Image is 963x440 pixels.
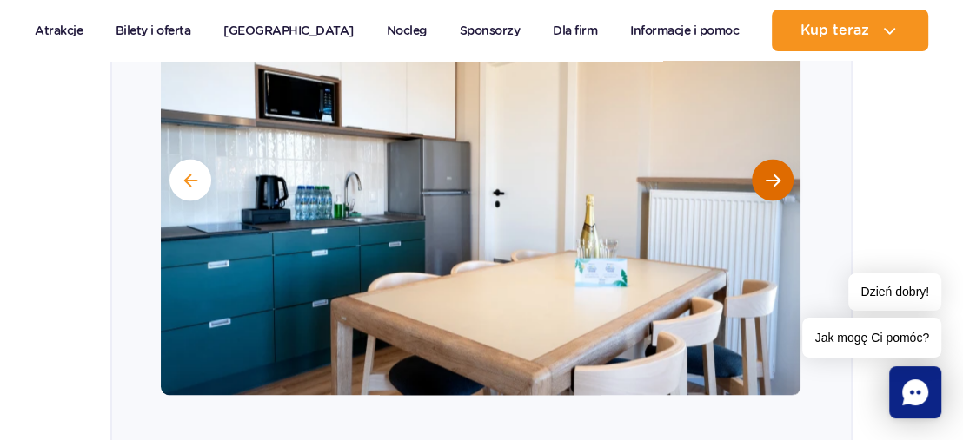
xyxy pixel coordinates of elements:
a: [GEOGRAPHIC_DATA] [223,10,354,51]
span: Dzień dobry! [848,273,941,311]
a: Bilety i oferta [116,10,191,51]
button: Następny slajd [752,159,794,200]
a: Nocleg [387,10,427,51]
button: Kup teraz [772,10,928,51]
span: Jak mogę Ci pomóc? [802,318,941,358]
a: Informacje i pomoc [630,10,739,51]
span: Kup teraz [800,23,868,38]
a: Dla firm [553,10,597,51]
div: Chat [889,366,941,418]
a: Sponsorzy [460,10,521,51]
a: Atrakcje [35,10,83,51]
